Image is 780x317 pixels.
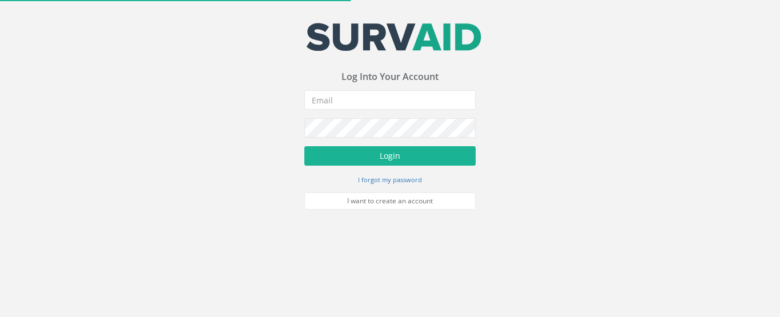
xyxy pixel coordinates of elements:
[304,146,476,166] button: Login
[358,174,422,184] a: I forgot my password
[358,175,422,184] small: I forgot my password
[304,192,476,210] a: I want to create an account
[304,72,476,82] h3: Log Into Your Account
[304,90,476,110] input: Email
